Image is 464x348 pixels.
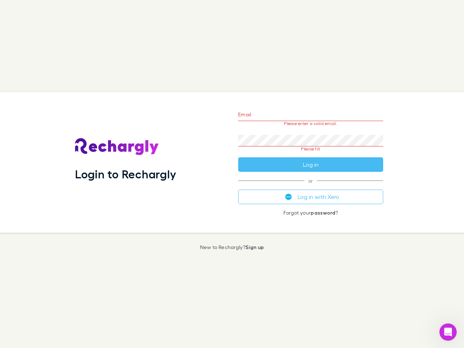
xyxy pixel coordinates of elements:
[75,167,176,181] h1: Login to Rechargly
[238,121,383,126] p: Please enter a valid email.
[200,244,264,250] p: New to Rechargly?
[238,210,383,216] p: Forgot your ?
[238,190,383,204] button: Log in with Xero
[245,244,264,250] a: Sign up
[75,138,159,156] img: Rechargly's Logo
[238,146,383,152] p: Please fill
[439,323,457,341] iframe: Intercom live chat
[285,194,292,200] img: Xero's logo
[238,181,383,181] span: or
[238,157,383,172] button: Log in
[311,210,335,216] a: password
